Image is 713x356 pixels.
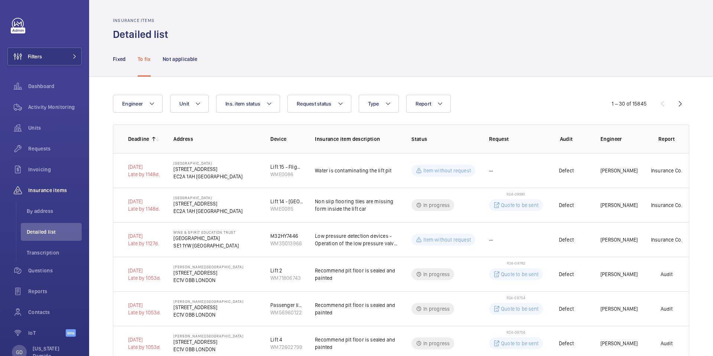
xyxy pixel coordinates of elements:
p: [PERSON_NAME] [600,236,638,243]
span: Beta [66,329,76,337]
p: In progress [423,201,450,209]
p: Wine & Spirit Education Trust [173,230,239,234]
span: By address [27,207,82,215]
p: Recommend pit floor is sealed and painted [315,336,400,351]
p: Audit [549,135,583,143]
span: R24-08754 [507,295,525,300]
div: WME0086 [270,171,303,178]
p: GD [16,349,23,356]
button: Request status [287,95,351,113]
span: Questions [28,267,82,274]
span: Transcription [27,249,82,256]
p: Insurance Co. [651,236,682,243]
div: Lift 4 [270,336,302,343]
span: Unit [179,101,189,107]
p: Water is contaminating the lift pit [315,167,400,174]
div: Late by 1127d. [128,240,159,247]
p: EC1V 0BB LONDON [173,311,244,318]
button: Type [359,95,399,113]
div: Lift 2 [270,267,301,274]
p: In progress [423,305,450,313]
span: Reports [28,288,82,295]
span: Type [368,101,379,107]
p: Audit [661,340,673,347]
span: Units [28,124,82,132]
div: 1 – 30 of 15845 [612,100,647,107]
span: Detailed list [27,228,82,236]
div: Lift 14 - [GEOGRAPHIC_DATA] [270,198,303,205]
button: Filters [7,48,82,65]
button: Unit [170,95,209,113]
p: [GEOGRAPHIC_DATA] [173,195,242,200]
span: R24-08762 [507,261,525,265]
p: Non slip flooring tiles are missing form inside the lift car [315,198,400,213]
p: Status [411,135,477,143]
span: Request status [297,101,332,107]
div: Late by 1148d. [128,205,160,213]
button: Engineer [113,95,163,113]
span: R24-08756 [507,330,525,334]
p: Defect [559,271,574,278]
p: [GEOGRAPHIC_DATA] [173,234,239,242]
div: Late by 1053d. [128,274,161,282]
p: [STREET_ADDRESS] [173,304,244,311]
p: EC1V 0BB LONDON [173,276,244,284]
p: [PERSON_NAME] [600,271,638,278]
p: [STREET_ADDRESS] [173,269,244,276]
p: Insurance Co. [651,167,682,174]
div: Late by 1148d. [128,171,160,178]
p: [PERSON_NAME] [600,305,638,313]
p: EC1V 0BB LONDON [173,346,244,353]
p: Quote to be sent [501,305,538,313]
p: Engineer [600,135,644,143]
p: [DATE] [128,198,160,205]
div: WME0085 [270,205,303,213]
div: WM72602799 [270,343,302,351]
span: Dashboard [28,82,82,90]
p: Defect [559,340,574,347]
h1: Detailed list [113,27,173,41]
p: [PERSON_NAME] [600,167,638,174]
div: Lift 15 - Flight Club [270,163,303,171]
span: Insurance items [28,187,82,194]
p: Low pressure detection devices - Operation of the low pressure valve (4;14) due toinconclusive ev... [315,232,400,247]
p: Device [270,135,303,143]
div: M32HY7446 [270,232,302,240]
button: Report [406,95,451,113]
button: Ins. item status [216,95,280,113]
p: SE1 1YW [GEOGRAPHIC_DATA] [173,242,239,249]
p: Quote to be sent [501,201,538,209]
span: Filters [28,53,42,60]
p: Address [173,135,258,143]
p: Insurance Co. [651,201,682,209]
span: -- [489,167,493,174]
span: Activity Monitoring [28,103,82,111]
p: Not applicable [163,55,198,63]
p: Quote to be sent [501,340,538,347]
span: Invoicing [28,166,82,173]
p: Quote to be sent [501,271,538,278]
p: [DATE] [128,301,161,309]
p: Defect [559,305,574,313]
p: [DATE] [128,267,161,274]
p: Deadline [128,135,149,143]
span: Contacts [28,308,82,316]
span: Ins. item status [225,101,260,107]
p: [STREET_ADDRESS] [173,338,244,346]
div: Passenger lift 3 [270,301,303,309]
div: WM35013966 [270,240,302,247]
div: Late by 1053d. [128,309,161,316]
p: Audit [661,271,673,278]
p: [GEOGRAPHIC_DATA] [173,161,242,165]
span: -- [489,236,493,243]
p: [PERSON_NAME][GEOGRAPHIC_DATA] [173,299,244,304]
span: Engineer [122,101,143,107]
p: In progress [423,271,450,278]
p: EC2A 1AH [GEOGRAPHIC_DATA] [173,173,242,180]
p: [PERSON_NAME][GEOGRAPHIC_DATA] [173,334,244,338]
div: WM71806743 [270,274,301,282]
p: Item without request [423,167,471,174]
p: Defect [559,201,574,209]
p: Defect [559,236,574,243]
p: Item without request [423,236,471,243]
